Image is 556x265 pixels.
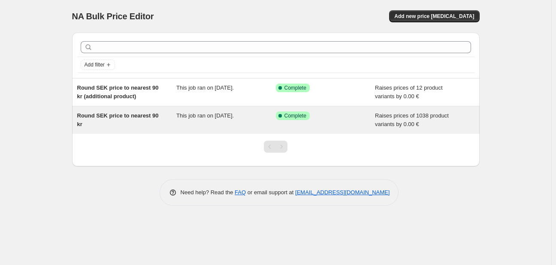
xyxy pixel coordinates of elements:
span: Round SEK price to nearest 90 kr (additional product) [77,84,159,99]
span: Need help? Read the [181,189,235,196]
a: FAQ [235,189,246,196]
nav: Pagination [264,141,287,153]
span: Complete [284,112,306,119]
span: This job ran on [DATE]. [176,84,234,91]
span: This job ran on [DATE]. [176,112,234,119]
span: Raises prices of 1038 product variants by 0.00 € [375,112,449,127]
span: Add new price [MEDICAL_DATA] [394,13,474,20]
span: Raises prices of 12 product variants by 0.00 € [375,84,443,99]
span: NA Bulk Price Editor [72,12,154,21]
span: Add filter [85,61,105,68]
span: Round SEK price to nearest 90 kr [77,112,159,127]
span: Complete [284,84,306,91]
a: [EMAIL_ADDRESS][DOMAIN_NAME] [295,189,390,196]
button: Add new price [MEDICAL_DATA] [389,10,479,22]
span: or email support at [246,189,295,196]
button: Add filter [81,60,115,70]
